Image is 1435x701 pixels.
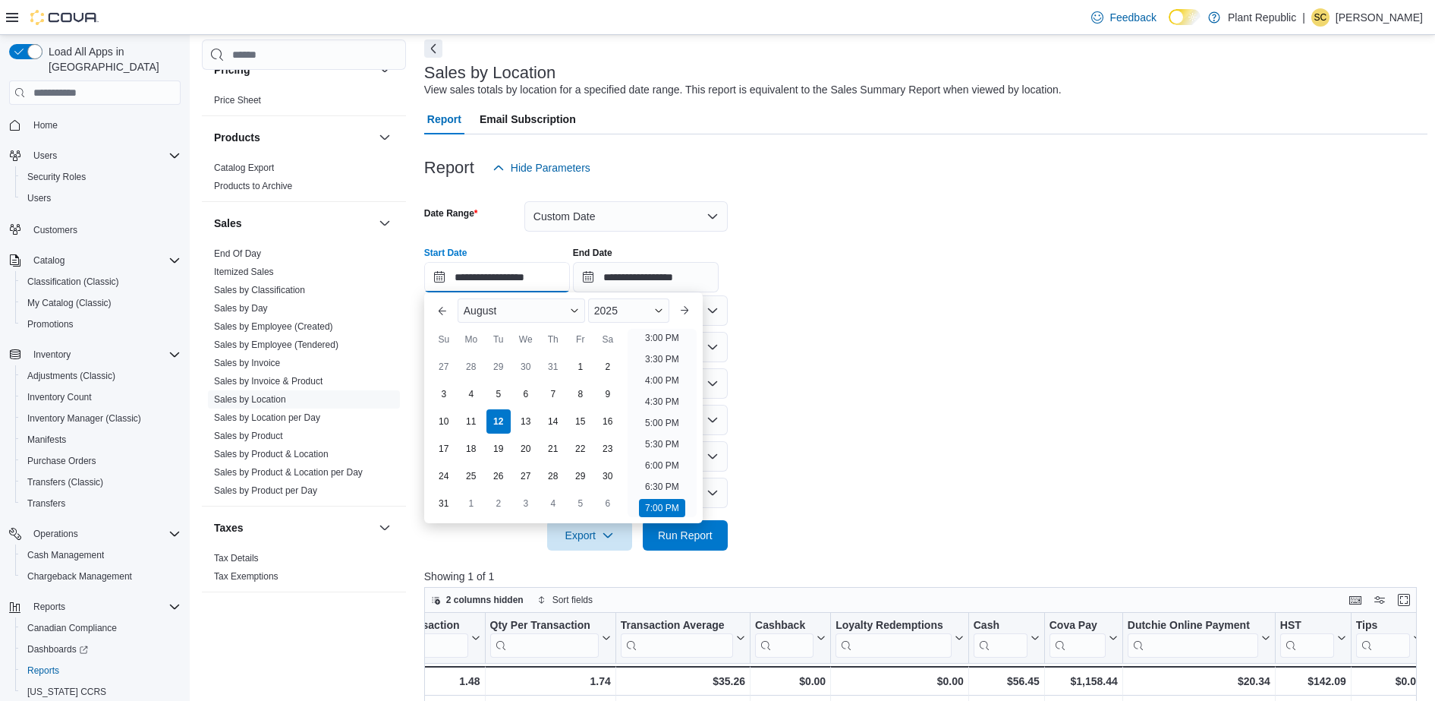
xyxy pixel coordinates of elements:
[639,414,685,432] li: 5:00 PM
[514,327,538,352] div: We
[21,619,181,637] span: Canadian Compliance
[214,520,244,535] h3: Taxes
[214,449,329,459] a: Sales by Product & Location
[349,672,480,690] div: 1.48
[424,39,442,58] button: Next
[621,619,733,633] div: Transaction Average
[214,266,274,278] span: Itemized Sales
[214,339,338,350] a: Sales by Employee (Tendered)
[514,491,538,516] div: day-3
[458,298,585,323] div: Button. Open the month selector. August is currently selected.
[21,294,181,312] span: My Catalog (Classic)
[27,549,104,561] span: Cash Management
[1346,591,1364,609] button: Keyboard shortcuts
[15,188,187,209] button: Users
[1050,672,1118,690] div: $1,158.44
[27,115,181,134] span: Home
[214,485,317,497] span: Sales by Product per Day
[21,273,125,291] a: Classification (Classic)
[214,376,323,387] a: Sales by Invoice & Product
[446,594,524,606] span: 2 columns hidden
[21,367,121,385] a: Adjustments (Classic)
[15,493,187,514] button: Transfers
[27,497,65,510] span: Transfers
[27,219,181,238] span: Customers
[1128,619,1270,658] button: Dutchie Online Payment
[639,329,685,347] li: 3:00 PM
[1280,672,1346,690] div: $142.09
[424,247,467,259] label: Start Date
[514,409,538,434] div: day-13
[214,375,323,387] span: Sales by Invoice & Product
[568,355,593,379] div: day-1
[21,431,72,449] a: Manifests
[214,303,268,314] a: Sales by Day
[27,251,181,270] span: Catalog
[573,262,719,292] input: Press the down key to open a popover containing a calendar.
[21,683,181,701] span: Washington CCRS
[459,409,483,434] div: day-11
[214,570,279,583] span: Tax Exemptions
[556,520,623,551] span: Export
[214,321,333,332] a: Sales by Employee (Created)
[214,431,283,441] a: Sales by Product
[27,643,88,655] span: Dashboards
[424,159,474,177] h3: Report
[1228,8,1296,27] p: Plant Republic
[1169,25,1169,26] span: Dark Mode
[214,180,292,192] span: Products to Archive
[568,409,593,434] div: day-15
[1169,9,1201,25] input: Dark Mode
[33,119,58,131] span: Home
[21,494,71,513] a: Transfers
[672,298,697,323] button: Next month
[430,298,455,323] button: Previous Month
[836,619,964,658] button: Loyalty Redemptions
[15,472,187,493] button: Transfers (Classic)
[596,491,620,516] div: day-6
[432,437,456,461] div: day-17
[511,160,590,175] span: Hide Parameters
[214,358,280,368] a: Sales by Invoice
[596,355,620,379] div: day-2
[424,64,556,82] h3: Sales by Location
[432,491,456,516] div: day-31
[1356,619,1410,658] div: Tips
[21,409,181,428] span: Inventory Manager (Classic)
[486,464,511,488] div: day-26
[21,388,98,406] a: Inventory Count
[214,248,261,259] a: End Of Day
[214,285,305,295] a: Sales by Classification
[27,391,92,403] span: Inventory Count
[21,546,110,564] a: Cash Management
[639,435,685,453] li: 5:30 PM
[1280,619,1334,658] div: HST
[214,62,250,77] h3: Pricing
[214,248,261,260] span: End Of Day
[27,116,64,134] a: Home
[596,382,620,406] div: day-9
[432,382,456,406] div: day-3
[836,619,952,633] div: Loyalty Redemptions
[639,371,685,390] li: 4:00 PM
[1050,619,1118,658] button: Cova Pay
[15,660,187,681] button: Reports
[214,95,261,106] a: Price Sheet
[214,94,261,106] span: Price Sheet
[27,221,83,239] a: Customers
[27,276,119,288] span: Classification (Classic)
[541,382,565,406] div: day-7
[424,262,570,292] input: Press the down key to enter a popover containing a calendar. Press the escape key to close the po...
[588,298,669,323] div: Button. Open the year selector. 2025 is currently selected.
[27,665,59,677] span: Reports
[1370,591,1389,609] button: Display options
[596,437,620,461] div: day-23
[596,464,620,488] div: day-30
[21,473,181,491] span: Transfers (Classic)
[1128,619,1258,633] div: Dutchie Online Payment
[755,619,813,658] div: Cashback
[464,305,497,317] span: August
[3,114,187,136] button: Home
[459,327,483,352] div: Mo
[1050,619,1106,633] div: Cova Pay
